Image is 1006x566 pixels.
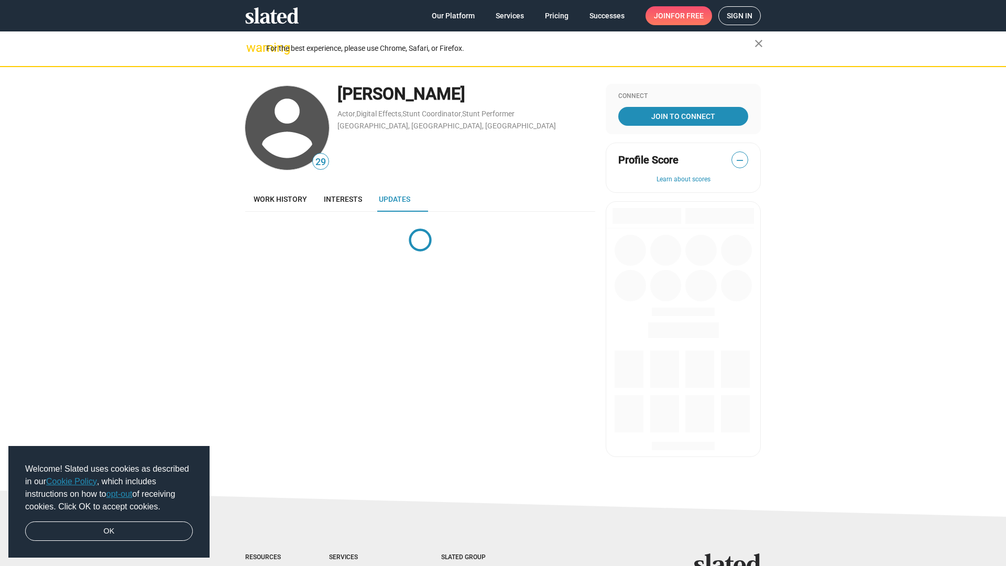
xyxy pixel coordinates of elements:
span: , [461,112,462,117]
div: For the best experience, please use Chrome, Safari, or Firefox. [266,41,754,56]
span: 29 [313,155,329,169]
a: Digital Effects [356,110,401,118]
div: Resources [245,553,287,562]
div: Connect [618,92,748,101]
a: Stunt Performer [462,110,515,118]
span: Interests [324,195,362,203]
a: Stunt Coordinator [402,110,461,118]
a: dismiss cookie message [25,521,193,541]
div: Services [329,553,399,562]
mat-icon: close [752,37,765,50]
a: Successes [581,6,633,25]
span: , [355,112,356,117]
span: Our Platform [432,6,475,25]
a: opt-out [106,489,133,498]
span: Join To Connect [620,107,746,126]
mat-icon: warning [246,41,259,54]
a: Updates [370,187,419,212]
a: Services [487,6,532,25]
span: Updates [379,195,410,203]
a: Cookie Policy [46,477,97,486]
a: Joinfor free [646,6,712,25]
a: Sign in [718,6,761,25]
div: Slated Group [441,553,512,562]
div: [PERSON_NAME] [337,83,595,105]
a: Work history [245,187,315,212]
span: Services [496,6,524,25]
div: cookieconsent [8,446,210,558]
span: Sign in [727,7,752,25]
span: Profile Score [618,153,679,167]
span: Successes [589,6,625,25]
span: , [401,112,402,117]
span: Pricing [545,6,568,25]
span: Join [654,6,704,25]
span: for free [671,6,704,25]
span: Welcome! Slated uses cookies as described in our , which includes instructions on how to of recei... [25,463,193,513]
a: Interests [315,187,370,212]
a: Actor [337,110,355,118]
a: Join To Connect [618,107,748,126]
span: Work history [254,195,307,203]
span: — [732,154,748,167]
a: Pricing [537,6,577,25]
a: Our Platform [423,6,483,25]
a: [GEOGRAPHIC_DATA], [GEOGRAPHIC_DATA], [GEOGRAPHIC_DATA] [337,122,556,130]
button: Learn about scores [618,176,748,184]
